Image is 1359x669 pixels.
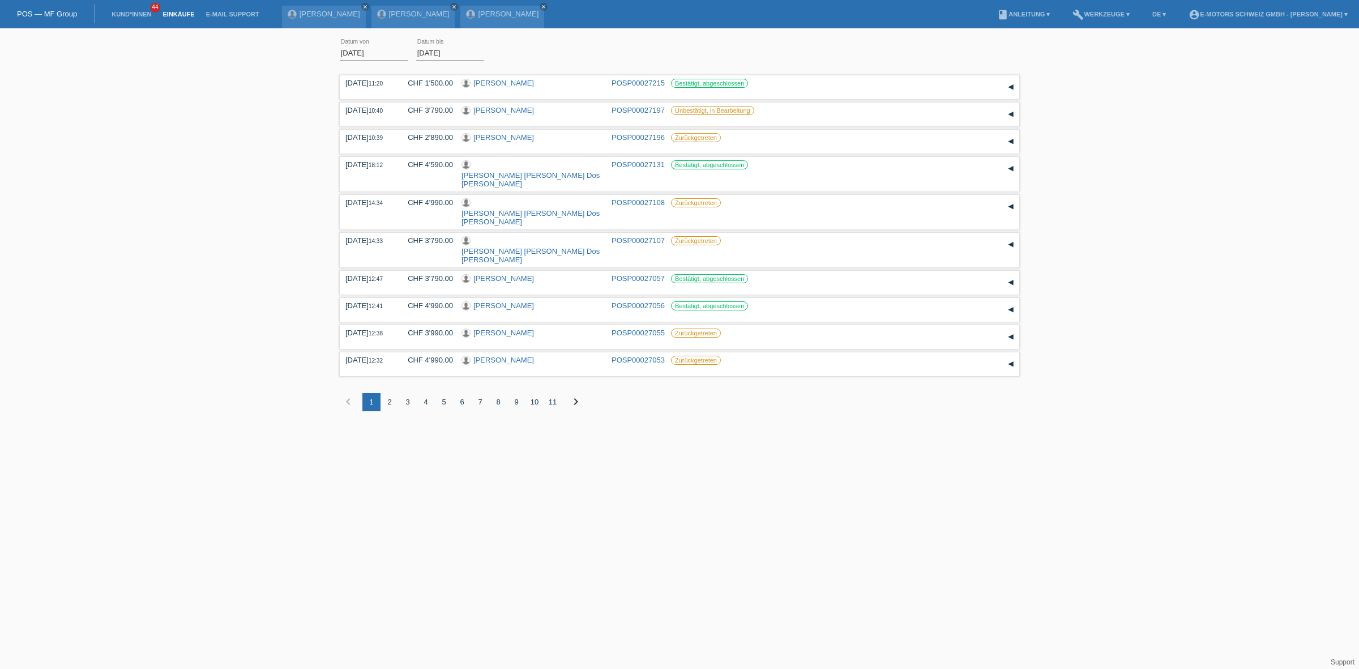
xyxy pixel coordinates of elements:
span: 14:34 [369,200,383,206]
a: POSP00027107 [612,236,665,245]
a: POSP00027108 [612,198,665,207]
a: [PERSON_NAME] [478,10,539,18]
span: 18:12 [369,162,383,168]
a: Kund*innen [106,11,157,18]
div: auf-/zuklappen [1002,79,1019,96]
span: 14:33 [369,238,383,244]
div: auf-/zuklappen [1002,133,1019,150]
div: auf-/zuklappen [1002,356,1019,373]
span: 12:32 [369,357,383,364]
a: [PERSON_NAME] [473,274,534,283]
div: CHF 4'590.00 [399,160,453,169]
a: [PERSON_NAME] [473,79,534,87]
div: 1 [362,393,381,411]
div: 10 [525,393,544,411]
i: build [1072,9,1084,20]
div: auf-/zuklappen [1002,106,1019,123]
div: 9 [507,393,525,411]
a: POSP00027055 [612,329,665,337]
label: Bestätigt, abgeschlossen [671,274,748,283]
i: chevron_right [569,395,583,408]
label: Zurückgetreten [671,198,721,207]
span: 44 [150,3,160,12]
a: POSP00027131 [612,160,665,169]
div: CHF 4'990.00 [399,198,453,207]
div: [DATE] [345,236,391,245]
a: [PERSON_NAME] [473,301,534,310]
a: buildWerkzeuge ▾ [1067,11,1135,18]
div: [DATE] [345,198,391,207]
div: 4 [417,393,435,411]
i: account_circle [1189,9,1200,20]
a: close [450,3,458,11]
a: DE ▾ [1147,11,1172,18]
a: Support [1331,658,1354,666]
div: auf-/zuklappen [1002,329,1019,346]
div: CHF 3'990.00 [399,329,453,337]
i: close [362,4,368,10]
div: 8 [489,393,507,411]
div: [DATE] [345,133,391,142]
div: [DATE] [345,274,391,283]
div: 3 [399,393,417,411]
a: [PERSON_NAME] [473,133,534,142]
span: 10:40 [369,108,383,114]
div: 5 [435,393,453,411]
i: close [541,4,546,10]
span: 12:41 [369,303,383,309]
div: CHF 2'890.00 [399,133,453,142]
a: POSP00027057 [612,274,665,283]
div: CHF 3'790.00 [399,274,453,283]
a: account_circleE-Motors Schweiz GmbH - [PERSON_NAME] ▾ [1183,11,1353,18]
div: auf-/zuklappen [1002,274,1019,291]
a: [PERSON_NAME] [PERSON_NAME] Dos [PERSON_NAME] [461,247,600,264]
div: 11 [544,393,562,411]
label: Bestätigt, abgeschlossen [671,301,748,310]
i: close [451,4,457,10]
a: POSP00027215 [612,79,665,87]
label: Zurückgetreten [671,133,721,142]
label: Bestätigt, abgeschlossen [671,160,748,169]
span: 12:38 [369,330,383,336]
a: close [361,3,369,11]
a: POSP00027056 [612,301,665,310]
div: CHF 1'500.00 [399,79,453,87]
a: [PERSON_NAME] [473,329,534,337]
i: book [997,9,1008,20]
div: [DATE] [345,160,391,169]
div: [DATE] [345,106,391,114]
i: chevron_left [341,395,355,408]
div: [DATE] [345,329,391,337]
a: [PERSON_NAME] [300,10,360,18]
label: Zurückgetreten [671,236,721,245]
div: [DATE] [345,356,391,364]
div: CHF 3'790.00 [399,236,453,245]
a: [PERSON_NAME] [PERSON_NAME] Dos [PERSON_NAME] [461,209,600,226]
div: auf-/zuklappen [1002,160,1019,177]
span: 12:47 [369,276,383,282]
div: CHF 3'790.00 [399,106,453,114]
a: bookAnleitung ▾ [992,11,1055,18]
div: CHF 4'990.00 [399,356,453,364]
div: auf-/zuklappen [1002,301,1019,318]
a: POSP00027053 [612,356,665,364]
div: auf-/zuklappen [1002,198,1019,215]
div: auf-/zuklappen [1002,236,1019,253]
a: E-Mail Support [200,11,265,18]
span: 10:39 [369,135,383,141]
label: Zurückgetreten [671,329,721,338]
span: 11:20 [369,80,383,87]
a: Einkäufe [157,11,200,18]
a: POSP00027197 [612,106,665,114]
div: [DATE] [345,79,391,87]
div: 7 [471,393,489,411]
label: Unbestätigt, in Bearbeitung [671,106,754,115]
a: [PERSON_NAME] [473,106,534,114]
div: 6 [453,393,471,411]
div: CHF 4'990.00 [399,301,453,310]
div: 2 [381,393,399,411]
a: POS — MF Group [17,10,77,18]
div: [DATE] [345,301,391,310]
label: Zurückgetreten [671,356,721,365]
label: Bestätigt, abgeschlossen [671,79,748,88]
